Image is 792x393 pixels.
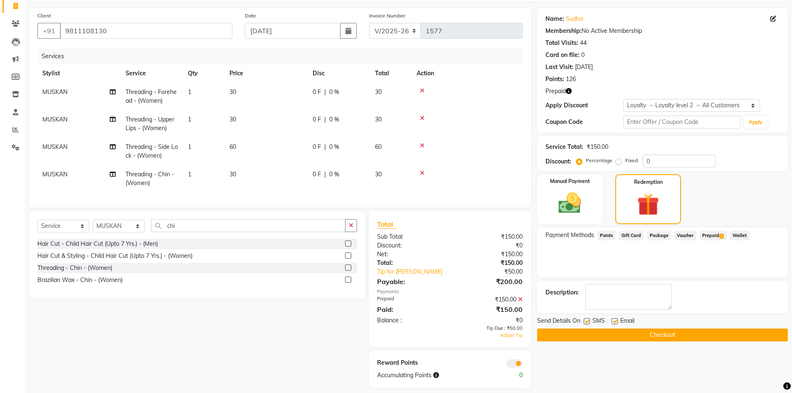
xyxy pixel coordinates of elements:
th: Disc [308,64,370,83]
span: | [324,115,326,124]
div: ₹150.00 [587,143,608,151]
div: Sub Total: [371,232,450,241]
span: Email [620,316,634,327]
div: Paid: [371,304,450,314]
div: Points: [545,75,564,84]
span: | [324,88,326,96]
img: _gift.svg [630,191,666,218]
span: MUSKAN [42,143,67,151]
div: Prepaid [371,295,450,304]
div: Threading - Chin - (Women) [37,264,112,272]
span: Threading - Upper Lips - (Women) [126,116,174,132]
span: 0 % [329,115,339,124]
span: 1 [188,116,191,123]
div: Hair Cut - Child Hair Cut (Upto 7 Yrs.) - (Men) [37,240,158,248]
span: Voucher [674,231,696,240]
a: Tip for [PERSON_NAME] [371,267,463,276]
img: _cash.svg [551,190,588,216]
span: Threading - Side Lock - (Women) [126,143,178,159]
div: ₹150.00 [450,232,529,241]
span: MUSKAN [42,116,67,123]
label: Percentage [586,157,612,164]
div: Services [38,49,529,64]
span: Wallet [730,231,750,240]
div: Name: [545,15,564,23]
label: Invoice Number [369,12,405,20]
span: Points [597,231,616,240]
span: MUSKAN [42,171,67,178]
div: ₹0 [450,316,529,325]
div: Apply Discount [545,101,624,110]
div: Hair Cut & Styling - Child Hair Cut (Upto 7 Yrs.) - (Women) [37,252,192,260]
span: 1 [719,234,724,239]
span: 0 F [313,143,321,151]
span: 60 [375,143,382,151]
span: 0 F [313,170,321,179]
div: Tip Due : ₹50.00 [450,325,529,332]
span: 1 [188,88,191,96]
div: Service Total: [545,143,583,151]
div: Net: [371,250,450,259]
span: 1 [188,143,191,151]
span: 60 [229,143,236,151]
button: Apply [744,116,767,129]
button: Checkout [537,329,788,341]
label: Fixed [625,157,638,164]
div: Last Visit: [545,63,573,72]
label: Date [245,12,256,20]
div: Reward Points [371,358,450,368]
div: 0 [581,51,585,59]
span: Send Details On [537,316,580,327]
span: 30 [375,116,382,123]
span: Package [647,231,671,240]
th: Stylist [37,64,121,83]
div: Balance : [371,316,450,325]
div: No Active Membership [545,27,780,35]
span: 30 [229,116,236,123]
span: 1 [188,171,191,178]
label: Redemption [634,178,663,186]
th: Service [121,64,183,83]
span: 0 % [329,143,339,151]
div: Discount: [371,241,450,250]
input: Search or Scan [151,219,345,232]
input: Search by Name/Mobile/Email/Code [60,23,232,39]
span: 30 [375,88,382,96]
th: Total [370,64,412,83]
div: Discount: [545,157,571,166]
label: Client [37,12,51,20]
span: 0 % [329,170,339,179]
span: Threading - Forehead - (Women) [126,88,177,104]
span: 30 [375,171,382,178]
span: Threading - Chin - (Women) [126,171,174,187]
span: SMS [592,316,605,327]
div: ₹200.00 [450,277,529,287]
span: Payment Methods [545,231,594,240]
span: Adjust Tip [500,332,523,338]
div: Brazilian Wax - Chin - (Women) [37,276,123,284]
th: Action [412,64,523,83]
span: 0 F [313,88,321,96]
div: Payable: [371,277,450,287]
div: 44 [580,39,587,47]
div: 0 [489,371,529,380]
div: ₹150.00 [450,295,529,304]
div: Card on file: [545,51,580,59]
span: 0 F [313,115,321,124]
div: [DATE] [575,63,593,72]
div: Coupon Code [545,118,624,126]
span: MUSKAN [42,88,67,96]
span: | [324,143,326,151]
div: ₹50.00 [463,267,529,276]
div: 126 [566,75,576,84]
span: Total [377,220,396,229]
th: Price [225,64,308,83]
div: ₹150.00 [450,259,529,267]
span: Prepaid [700,231,727,240]
span: 30 [229,171,236,178]
div: Payments [377,288,522,295]
span: 0 % [329,88,339,96]
div: Total: [371,259,450,267]
span: Prepaid [545,87,566,96]
a: Sudha [566,15,583,23]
